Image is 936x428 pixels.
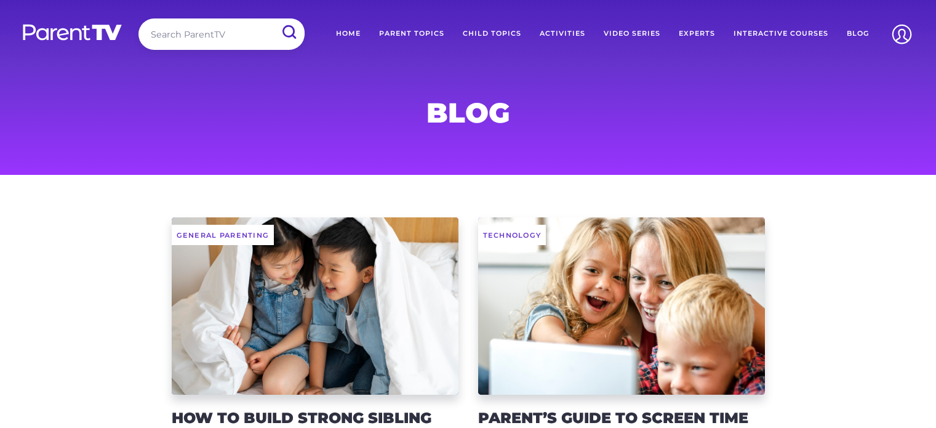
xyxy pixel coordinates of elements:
[172,225,274,245] span: General Parenting
[273,18,305,46] input: Submit
[670,18,724,49] a: Experts
[594,18,670,49] a: Video Series
[886,18,918,50] img: Account
[454,18,530,49] a: Child Topics
[838,18,878,49] a: Blog
[172,100,765,125] h1: Blog
[530,18,594,49] a: Activities
[327,18,370,49] a: Home
[22,23,123,41] img: parenttv-logo-white.4c85aaf.svg
[138,18,305,50] input: Search ParentTV
[724,18,838,49] a: Interactive Courses
[370,18,454,49] a: Parent Topics
[478,225,546,245] span: Technology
